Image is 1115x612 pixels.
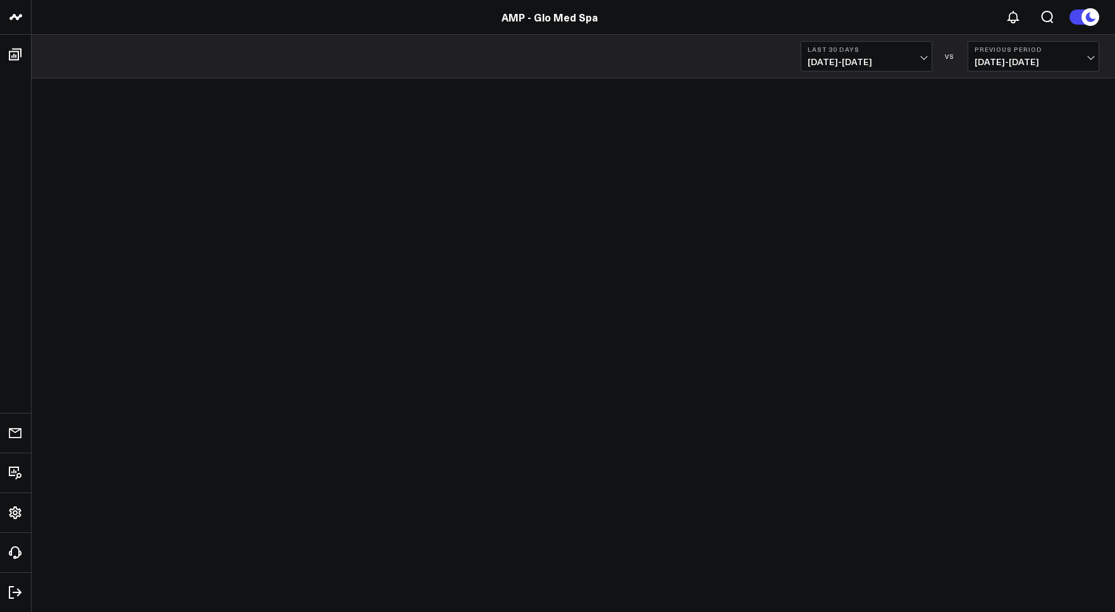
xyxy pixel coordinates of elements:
[808,57,925,67] span: [DATE] - [DATE]
[975,57,1092,67] span: [DATE] - [DATE]
[968,41,1099,71] button: Previous Period[DATE]-[DATE]
[502,10,598,24] a: AMP - Glo Med Spa
[939,52,961,60] div: VS
[801,41,932,71] button: Last 30 Days[DATE]-[DATE]
[975,46,1092,53] b: Previous Period
[808,46,925,53] b: Last 30 Days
